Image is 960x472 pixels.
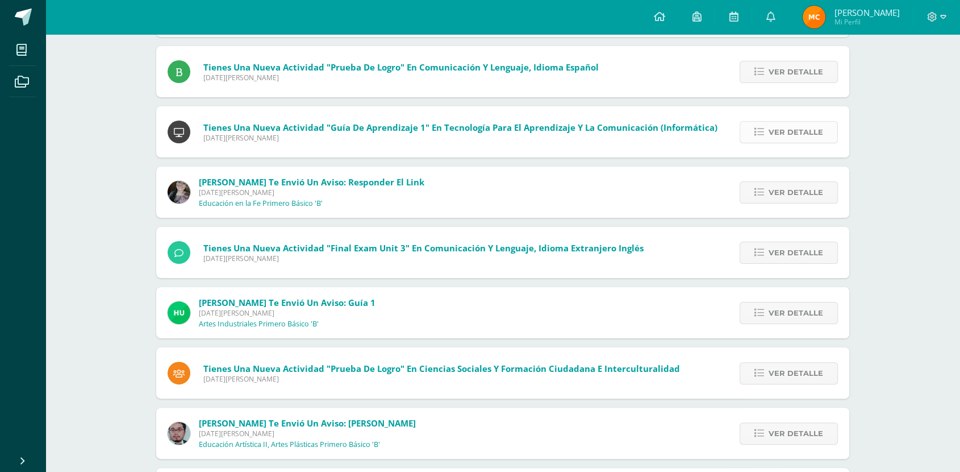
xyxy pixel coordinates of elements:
[199,320,319,329] p: Artes Industriales Primero Básico 'B'
[834,7,899,18] span: [PERSON_NAME]
[199,429,416,438] span: [DATE][PERSON_NAME]
[168,181,190,204] img: 8322e32a4062cfa8b237c59eedf4f548.png
[203,133,717,143] span: [DATE][PERSON_NAME]
[769,61,823,82] span: Ver detalle
[769,182,823,203] span: Ver detalle
[168,422,190,445] img: 5fac68162d5e1b6fbd390a6ac50e103d.png
[168,301,190,324] img: fd23069c3bd5c8dde97a66a86ce78287.png
[203,61,599,73] span: Tienes una nueva actividad "Prueba de logro" En Comunicación y Lenguaje, Idioma Español
[203,73,599,82] span: [DATE][PERSON_NAME]
[203,122,717,133] span: Tienes una nueva actividad "Guía de aprendizaje 1" En Tecnología para el Aprendizaje y la Comunic...
[803,6,825,28] img: 7cf7247d9a1789c4c95849e5e07160ff.png
[199,297,375,308] span: [PERSON_NAME] te envió un aviso: Guía 1
[199,176,424,188] span: [PERSON_NAME] te envió un aviso: Responder el Link
[769,423,823,444] span: Ver detalle
[199,417,416,429] span: [PERSON_NAME] te envió un aviso: [PERSON_NAME]
[203,254,644,263] span: [DATE][PERSON_NAME]
[769,242,823,263] span: Ver detalle
[203,374,680,384] span: [DATE][PERSON_NAME]
[769,363,823,384] span: Ver detalle
[769,303,823,324] span: Ver detalle
[199,308,375,318] span: [DATE][PERSON_NAME]
[199,199,323,208] p: Educación en la Fe Primero Básico 'B'
[199,440,380,449] p: Educación Artística II, Artes Plásticas Primero Básico 'B'
[203,363,680,374] span: Tienes una nueva actividad "Prueba de Logro" En Ciencias Sociales y Formación Ciudadana e Intercu...
[199,188,424,197] span: [DATE][PERSON_NAME]
[834,17,899,27] span: Mi Perfil
[203,242,644,254] span: Tienes una nueva actividad "Final Exam Unit 3" En Comunicación y Lenguaje, Idioma Extranjero Inglés
[769,122,823,143] span: Ver detalle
